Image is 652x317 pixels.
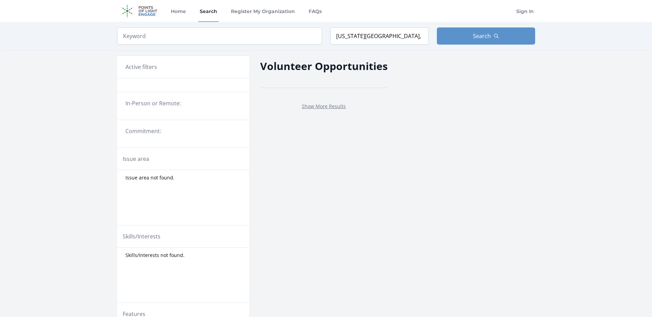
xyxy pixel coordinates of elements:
[260,58,388,74] h2: Volunteer Opportunities
[123,232,161,240] legend: Skills/Interests
[330,27,429,45] input: Location
[117,27,322,45] input: Keyword
[125,99,241,107] legend: In-Person or Remote:
[125,252,185,259] span: Skills/Interests not found.
[125,174,175,181] span: Issue area not found.
[125,63,157,71] h3: Active filters
[125,127,241,135] legend: Commitment:
[437,27,535,45] button: Search
[302,103,346,109] a: Show More Results
[123,155,149,163] legend: Issue area
[473,32,491,40] span: Search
